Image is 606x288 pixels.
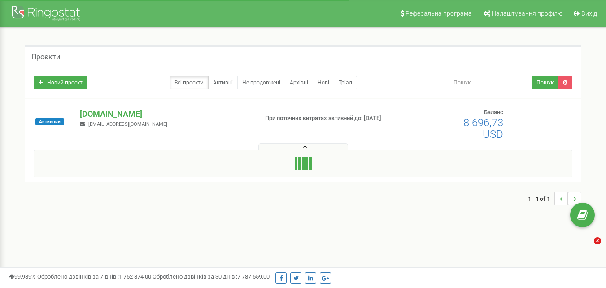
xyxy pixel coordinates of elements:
a: Нові [313,76,334,89]
nav: ... [528,183,581,214]
span: Реферальна програма [405,10,472,17]
input: Пошук [448,76,532,89]
span: 2 [594,237,601,244]
span: Вихід [581,10,597,17]
span: [EMAIL_ADDRESS][DOMAIN_NAME] [88,121,167,127]
p: [DOMAIN_NAME] [80,108,250,120]
u: 1 752 874,00 [119,273,151,280]
span: Баланс [484,109,503,115]
a: Тріал [334,76,357,89]
span: Налаштування профілю [492,10,562,17]
a: Не продовжені [237,76,285,89]
span: Оброблено дзвінків за 30 днів : [153,273,270,280]
span: 1 - 1 of 1 [528,192,554,205]
p: При поточних витратах активний до: [DATE] [265,114,390,123]
span: Активний [35,118,64,125]
a: Всі проєкти [170,76,209,89]
a: Новий проєкт [34,76,87,89]
a: Архівні [285,76,313,89]
h5: Проєкти [31,53,60,61]
iframe: Intercom live chat [575,237,597,259]
span: 99,989% [9,273,36,280]
u: 7 787 559,00 [237,273,270,280]
button: Пошук [532,76,558,89]
span: 8 696,73 USD [463,116,503,141]
span: Оброблено дзвінків за 7 днів : [37,273,151,280]
a: Активні [208,76,238,89]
